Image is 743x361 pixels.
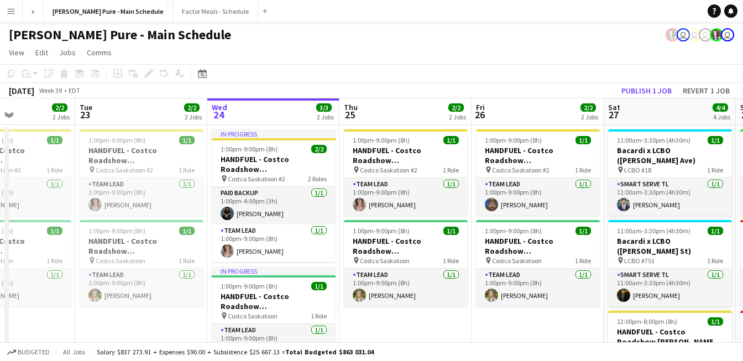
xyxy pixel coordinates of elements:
[624,166,651,174] span: LCBO #18
[210,108,227,121] span: 24
[317,113,334,121] div: 2 Jobs
[678,83,734,98] button: Revert 1 job
[476,236,600,256] h3: HANDFUEL - Costco Roadshow [GEOGRAPHIC_DATA], [GEOGRAPHIC_DATA]
[80,102,92,112] span: Tue
[88,227,145,235] span: 1:00pm-9:00pm (8h)
[492,257,542,265] span: Costco Saskatoon
[212,291,336,311] h3: HANDFUEL - Costco Roadshow [GEOGRAPHIC_DATA], [GEOGRAPHIC_DATA]
[608,102,620,112] span: Sat
[360,166,417,174] span: Costco Saskatoon #2
[87,48,112,57] span: Comms
[476,145,600,165] h3: HANDFUEL - Costco Roadshow [GEOGRAPHIC_DATA], [GEOGRAPHIC_DATA]
[448,103,464,112] span: 2/2
[212,102,227,112] span: Wed
[212,266,336,275] div: In progress
[221,282,278,290] span: 1:00pm-9:00pm (8h)
[713,113,730,121] div: 4 Jobs
[9,48,24,57] span: View
[443,257,459,265] span: 1 Role
[96,166,153,174] span: Costco Saskatoon #2
[608,327,732,347] h3: HANDFUEL - Costco Roadshow [PERSON_NAME], [GEOGRAPHIC_DATA]
[476,178,600,216] app-card-role: Team Lead1/11:00pm-9:00pm (8h)[PERSON_NAME]
[311,282,327,290] span: 1/1
[476,269,600,306] app-card-role: Team Lead1/11:00pm-9:00pm (8h)[PERSON_NAME]
[55,45,80,60] a: Jobs
[476,129,600,216] div: 1:00pm-9:00pm (8h)1/1HANDFUEL - Costco Roadshow [GEOGRAPHIC_DATA], [GEOGRAPHIC_DATA] Costco Saska...
[96,257,145,265] span: Costco Saskatoon
[608,269,732,306] app-card-role: Smart Serve TL1/111:00am-3:30pm (4h30m)[PERSON_NAME]
[23,1,44,22] button: x
[575,136,591,144] span: 1/1
[61,348,87,356] span: All jobs
[575,166,591,174] span: 1 Role
[617,227,690,235] span: 11:00am-3:30pm (4h30m)
[311,145,327,153] span: 2/2
[476,102,485,112] span: Fri
[47,227,62,235] span: 1/1
[713,103,728,112] span: 4/4
[721,28,734,41] app-user-avatar: Tifany Scifo
[360,257,410,265] span: Costco Saskatoon
[80,145,203,165] h3: HANDFUEL - Costco Roadshow [GEOGRAPHIC_DATA], [GEOGRAPHIC_DATA]
[492,166,550,174] span: Costco Saskatoon #2
[617,136,690,144] span: 11:00am-3:30pm (4h30m)
[710,28,723,41] app-user-avatar: Ashleigh Rains
[78,108,92,121] span: 23
[344,220,468,306] app-job-card: 1:00pm-9:00pm (8h)1/1HANDFUEL - Costco Roadshow [GEOGRAPHIC_DATA], [GEOGRAPHIC_DATA] Costco Saska...
[212,154,336,174] h3: HANDFUEL - Costco Roadshow [GEOGRAPHIC_DATA], [GEOGRAPHIC_DATA]
[311,312,327,320] span: 1 Role
[185,113,202,121] div: 2 Jobs
[474,108,485,121] span: 26
[173,1,258,22] button: Factor Meals - Schedule
[707,257,723,265] span: 1 Role
[344,269,468,306] app-card-role: Team Lead1/11:00pm-9:00pm (8h)[PERSON_NAME]
[606,108,620,121] span: 27
[80,129,203,216] div: 1:00pm-9:00pm (8h)1/1HANDFUEL - Costco Roadshow [GEOGRAPHIC_DATA], [GEOGRAPHIC_DATA] Costco Saska...
[344,129,468,216] app-job-card: 1:00pm-9:00pm (8h)1/1HANDFUEL - Costco Roadshow [GEOGRAPHIC_DATA], [GEOGRAPHIC_DATA] Costco Saska...
[80,269,203,306] app-card-role: Team Lead1/11:00pm-9:00pm (8h)[PERSON_NAME]
[353,136,410,144] span: 1:00pm-9:00pm (8h)
[69,86,80,95] div: EDT
[52,103,67,112] span: 2/2
[708,317,723,326] span: 1/1
[344,145,468,165] h3: HANDFUEL - Costco Roadshow [GEOGRAPHIC_DATA], [GEOGRAPHIC_DATA]
[179,257,195,265] span: 1 Role
[80,178,203,216] app-card-role: Team Lead1/11:00pm-9:00pm (8h)[PERSON_NAME]
[80,220,203,306] app-job-card: 1:00pm-9:00pm (8h)1/1HANDFUEL - Costco Roadshow [GEOGRAPHIC_DATA], [GEOGRAPHIC_DATA] Costco Saska...
[9,27,231,43] h1: [PERSON_NAME] Pure - Main Schedule
[179,136,195,144] span: 1/1
[4,45,29,60] a: View
[221,145,278,153] span: 1:00pm-9:00pm (8h)
[617,317,677,326] span: 12:00pm-8:00pm (8h)
[353,227,410,235] span: 1:00pm-9:00pm (8h)
[212,129,336,262] app-job-card: In progress1:00pm-9:00pm (8h)2/2HANDFUEL - Costco Roadshow [GEOGRAPHIC_DATA], [GEOGRAPHIC_DATA] C...
[184,103,200,112] span: 2/2
[443,136,459,144] span: 1/1
[443,166,459,174] span: 1 Role
[608,145,732,165] h3: Bacardi x LCBO ([PERSON_NAME] Ave)
[212,224,336,262] app-card-role: Team Lead1/11:00pm-9:00pm (8h)[PERSON_NAME]
[608,236,732,256] h3: Bacardi x LCBO ([PERSON_NAME] St)
[31,45,53,60] a: Edit
[308,175,327,183] span: 2 Roles
[53,113,70,121] div: 2 Jobs
[228,312,278,320] span: Costco Saskatoon
[18,348,50,356] span: Budgeted
[344,178,468,216] app-card-role: Team Lead1/11:00pm-9:00pm (8h)[PERSON_NAME]
[82,45,116,60] a: Comms
[608,220,732,306] div: 11:00am-3:30pm (4h30m)1/1Bacardi x LCBO ([PERSON_NAME] St) LCBO #7511 RoleSmart Serve TL1/111:00a...
[608,129,732,216] div: 11:00am-3:30pm (4h30m)1/1Bacardi x LCBO ([PERSON_NAME] Ave) LCBO #181 RoleSmart Serve TL1/111:00a...
[179,166,195,174] span: 1 Role
[88,136,145,144] span: 1:00pm-9:00pm (8h)
[59,48,76,57] span: Jobs
[485,136,542,144] span: 1:00pm-9:00pm (8h)
[575,227,591,235] span: 1/1
[212,187,336,224] app-card-role: Paid Backup1/11:00pm-4:00pm (3h)[PERSON_NAME]
[575,257,591,265] span: 1 Role
[476,220,600,306] app-job-card: 1:00pm-9:00pm (8h)1/1HANDFUEL - Costco Roadshow [GEOGRAPHIC_DATA], [GEOGRAPHIC_DATA] Costco Saska...
[285,348,374,356] span: Total Budgeted $863 031.04
[36,86,64,95] span: Week 39
[608,178,732,216] app-card-role: Smart Serve TL1/111:00am-3:30pm (4h30m)[PERSON_NAME]
[228,175,285,183] span: Costco Saskatoon #2
[179,227,195,235] span: 1/1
